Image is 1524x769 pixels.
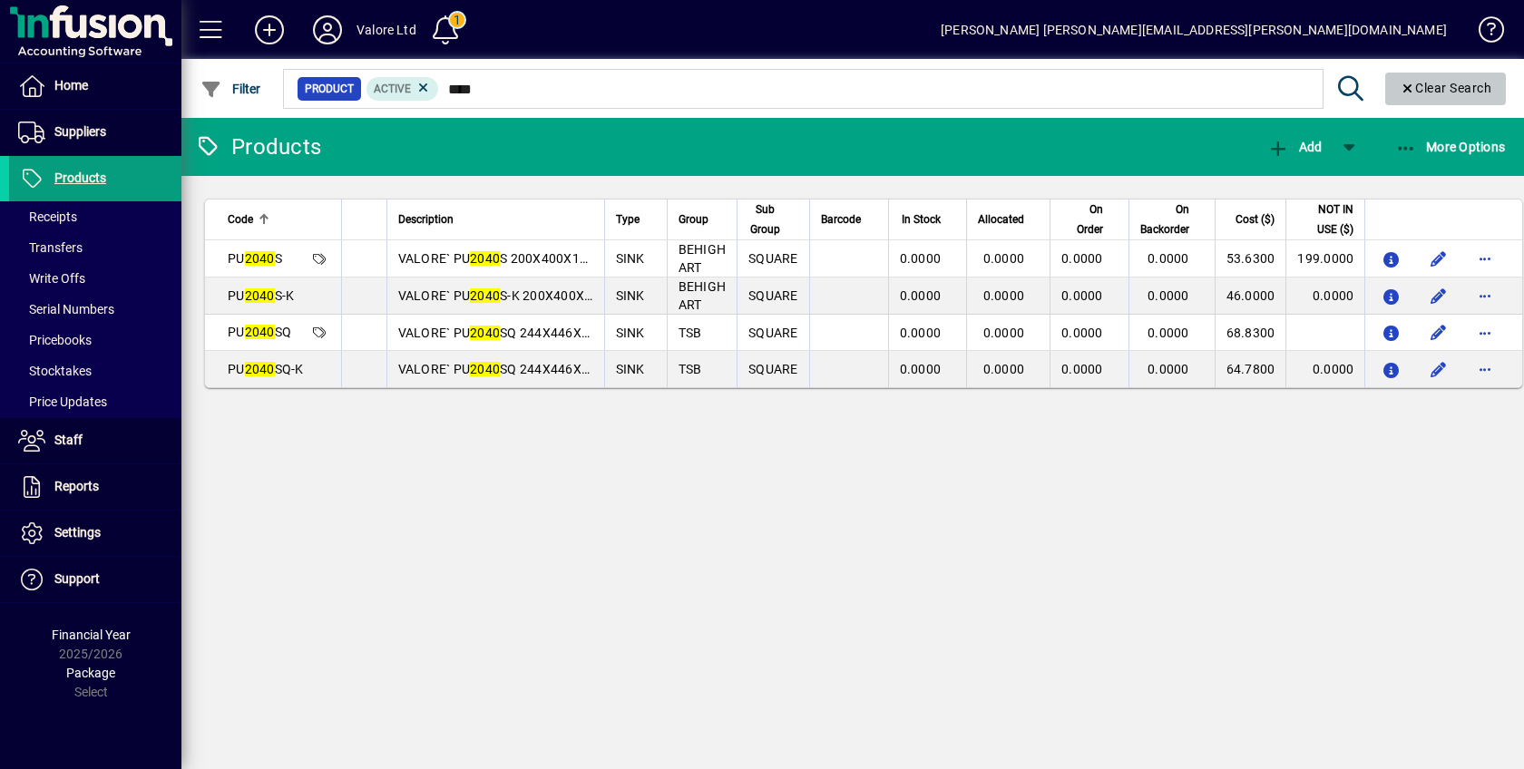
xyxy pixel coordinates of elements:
span: SINK [616,326,645,340]
span: Allocated [978,209,1024,229]
a: Stocktakes [9,355,181,386]
div: Description [398,209,593,229]
div: On Backorder [1140,200,1206,239]
div: Products [195,132,321,161]
button: Profile [298,14,357,46]
span: Serial Numbers [18,302,114,316]
span: VALORE` PU S-K 200X400X140 UNDER SINK [398,288,684,303]
em: 2040 [470,326,500,340]
a: Suppliers [9,110,181,155]
button: More options [1470,281,1500,310]
span: Reports [54,479,99,493]
a: Pricebooks [9,325,181,355]
span: Group [679,209,708,229]
span: 0.0000 [983,362,1025,376]
a: Reports [9,464,181,510]
span: VALORE` PU SQ 244X446X140 SMALL SINK [398,362,681,376]
span: Stocktakes [18,364,92,378]
span: Receipts [18,209,77,224]
span: Cost ($) [1236,209,1275,229]
span: Products [54,170,106,185]
button: More Options [1391,131,1510,163]
a: Home [9,63,181,109]
span: 0.0000 [983,288,1025,303]
span: SINK [616,288,645,303]
span: Price Updates [18,394,107,409]
em: 2040 [470,362,500,376]
button: Edit [1423,318,1452,347]
span: 0.0000 [1061,288,1103,303]
div: Valore Ltd [357,15,416,44]
td: 64.7800 [1215,351,1286,387]
a: Price Updates [9,386,181,417]
span: Filter [200,82,261,96]
span: 0.0000 [900,326,942,340]
em: 2040 [470,251,500,266]
span: Active [374,83,411,95]
td: 68.8300 [1215,315,1286,351]
span: Type [616,209,640,229]
span: SINK [616,362,645,376]
span: BEHIGH ART [679,279,727,312]
span: PU SQ [228,325,291,339]
span: PU SQ-K [228,362,304,376]
span: SQUARE [748,288,798,303]
span: PU S [228,251,282,266]
span: Support [54,571,100,586]
span: NOT IN USE ($) [1297,200,1353,239]
span: VALORE` PU SQ 244X446X140 SMALL SINK [398,326,681,340]
span: SINK [616,251,645,266]
span: Home [54,78,88,92]
div: Sub Group [748,200,798,239]
td: 0.0000 [1285,277,1364,315]
span: On Order [1061,200,1103,239]
button: Add [240,14,298,46]
div: Type [616,209,656,229]
button: More options [1470,244,1500,273]
span: 0.0000 [1148,288,1189,303]
a: Transfers [9,232,181,263]
div: On Order [1061,200,1119,239]
em: 2040 [245,325,275,339]
a: Support [9,557,181,602]
button: More options [1470,318,1500,347]
span: Sub Group [748,200,782,239]
button: Filter [196,73,266,105]
div: [PERSON_NAME] [PERSON_NAME][EMAIL_ADDRESS][PERSON_NAME][DOMAIN_NAME] [941,15,1447,44]
td: 0.0000 [1285,351,1364,387]
span: 0.0000 [900,362,942,376]
a: Knowledge Base [1465,4,1501,63]
em: 2040 [470,288,500,303]
em: 2040 [245,251,275,266]
span: 0.0000 [1061,326,1103,340]
em: 2040 [245,362,275,376]
span: 0.0000 [983,326,1025,340]
div: Allocated [978,209,1040,229]
button: Edit [1423,355,1452,384]
span: 0.0000 [1148,326,1189,340]
div: In Stock [900,209,958,229]
span: SQUARE [748,326,798,340]
em: 2040 [245,288,275,303]
span: More Options [1395,140,1506,154]
span: Add [1267,140,1322,154]
span: Product [305,80,354,98]
td: 46.0000 [1215,277,1286,315]
span: TSB [679,362,702,376]
span: Code [228,209,253,229]
a: Receipts [9,201,181,232]
span: 0.0000 [900,288,942,303]
button: Edit [1423,244,1452,273]
span: SQUARE [748,251,798,266]
div: Barcode [821,209,877,229]
span: Package [66,666,115,680]
td: 53.6300 [1215,240,1286,277]
span: SQUARE [748,362,798,376]
span: 0.0000 [1148,362,1189,376]
button: Add [1263,131,1326,163]
button: Edit [1423,281,1452,310]
span: 0.0000 [1061,362,1103,376]
span: 0.0000 [983,251,1025,266]
span: 0.0000 [1148,251,1189,266]
button: Clear [1385,73,1507,105]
